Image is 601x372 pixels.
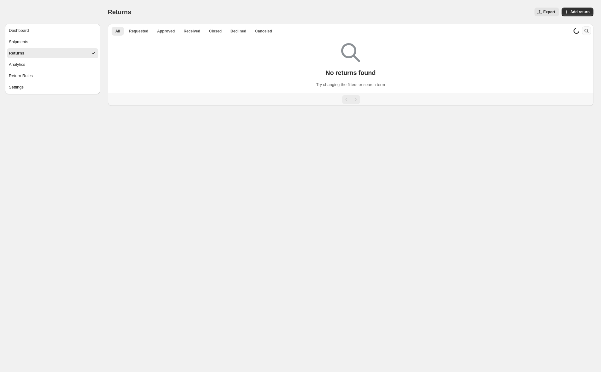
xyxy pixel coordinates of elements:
button: Export [534,8,559,16]
div: Returns [9,50,24,56]
button: Add return [562,8,593,16]
p: No returns found [325,69,376,77]
span: Returns [108,9,131,15]
button: Search and filter results [582,26,591,35]
div: Settings [9,84,24,90]
span: Declined [230,29,246,34]
div: Dashboard [9,27,29,34]
img: Empty search results [341,43,360,62]
nav: Pagination [108,93,593,106]
span: Closed [209,29,222,34]
button: Analytics [7,60,98,70]
button: Returns [7,48,98,58]
span: Canceled [255,29,272,34]
span: Received [184,29,200,34]
div: Shipments [9,39,28,45]
button: Shipments [7,37,98,47]
p: Try changing the filters or search term [316,82,385,88]
span: All [115,29,120,34]
span: Add return [570,9,590,14]
div: Analytics [9,61,25,68]
span: Approved [157,29,175,34]
button: Return Rules [7,71,98,81]
div: Return Rules [9,73,33,79]
button: Dashboard [7,26,98,36]
span: Export [543,9,555,14]
button: Settings [7,82,98,92]
span: Requested [129,29,148,34]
